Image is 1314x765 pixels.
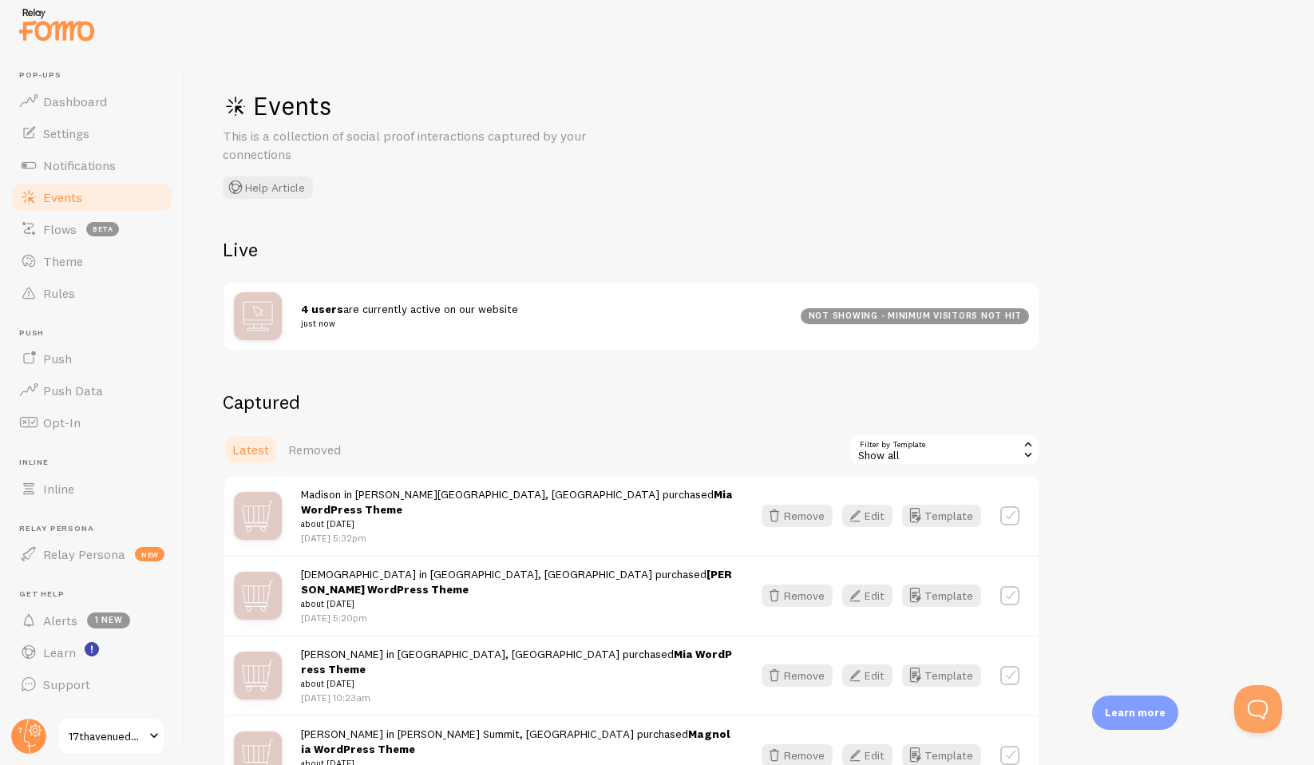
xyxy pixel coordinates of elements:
[10,213,174,245] a: Flows beta
[43,382,103,398] span: Push Data
[135,547,164,561] span: new
[85,642,99,656] svg: <p>Watch New Feature Tutorials!</p>
[842,664,902,687] a: Edit
[301,316,782,331] small: just now
[10,343,174,375] a: Push
[43,157,116,173] span: Notifications
[86,222,119,236] span: beta
[801,308,1029,324] div: not showing - minimum visitors not hit
[762,505,833,527] button: Remove
[902,585,981,607] button: Template
[10,538,174,570] a: Relay Persona new
[19,524,174,534] span: Relay Persona
[301,517,733,531] small: about [DATE]
[1105,705,1166,720] p: Learn more
[902,505,981,527] button: Template
[43,253,83,269] span: Theme
[301,302,782,331] span: are currently active on our website
[842,664,892,687] button: Edit
[10,245,174,277] a: Theme
[301,302,343,316] strong: 4 users
[19,328,174,339] span: Push
[234,652,282,700] img: mX0F4IvwRGqjVoppAqZG
[301,597,733,611] small: about [DATE]
[10,406,174,438] a: Opt-In
[223,127,606,164] p: This is a collection of social proof interactions captured by your connections
[842,505,892,527] button: Edit
[10,277,174,309] a: Rules
[842,585,892,607] button: Edit
[87,612,130,628] span: 1 new
[43,285,75,301] span: Rules
[223,390,1040,414] h2: Captured
[1234,685,1282,733] iframe: Help Scout Beacon - Open
[10,117,174,149] a: Settings
[301,727,730,756] a: Magnolia WordPress Theme
[19,70,174,81] span: Pop-ups
[43,481,74,497] span: Inline
[232,442,269,458] span: Latest
[301,487,733,517] a: Mia WordPress Theme
[301,531,733,545] p: [DATE] 5:32pm
[223,176,313,199] button: Help Article
[43,125,89,141] span: Settings
[10,668,174,700] a: Support
[301,487,733,532] span: Madison in [PERSON_NAME][GEOGRAPHIC_DATA], [GEOGRAPHIC_DATA] purchased
[1092,696,1178,730] div: Learn more
[762,585,833,607] button: Remove
[10,604,174,636] a: Alerts 1 new
[223,434,279,466] a: Latest
[902,664,981,687] button: Template
[279,434,350,466] a: Removed
[762,664,833,687] button: Remove
[69,727,144,746] span: 17thavenuedesigns
[301,647,732,676] a: Mia WordPress Theme
[842,585,902,607] a: Edit
[301,647,733,692] span: [PERSON_NAME] in [GEOGRAPHIC_DATA], [GEOGRAPHIC_DATA] purchased
[19,458,174,468] span: Inline
[842,505,902,527] a: Edit
[301,691,733,704] p: [DATE] 10:23am
[10,473,174,505] a: Inline
[43,546,125,562] span: Relay Persona
[43,221,77,237] span: Flows
[234,492,282,540] img: mX0F4IvwRGqjVoppAqZG
[849,434,1040,466] div: Show all
[43,414,81,430] span: Opt-In
[43,93,107,109] span: Dashboard
[43,612,77,628] span: Alerts
[301,567,733,612] span: [DEMOGRAPHIC_DATA] in [GEOGRAPHIC_DATA], [GEOGRAPHIC_DATA] purchased
[301,567,732,597] a: [PERSON_NAME] WordPress Theme
[10,181,174,213] a: Events
[19,589,174,600] span: Get Help
[10,636,174,668] a: Learn
[301,611,733,624] p: [DATE] 5:20pm
[10,375,174,406] a: Push Data
[288,442,341,458] span: Removed
[43,189,82,205] span: Events
[234,572,282,620] img: mX0F4IvwRGqjVoppAqZG
[223,89,702,122] h1: Events
[17,4,97,45] img: fomo-relay-logo-orange.svg
[223,237,1040,262] h2: Live
[234,292,282,340] img: bo9btcNLRnCUU1uKyLgF
[57,717,165,755] a: 17thavenuedesigns
[43,676,90,692] span: Support
[43,351,72,367] span: Push
[10,149,174,181] a: Notifications
[10,85,174,117] a: Dashboard
[301,676,733,691] small: about [DATE]
[43,644,76,660] span: Learn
